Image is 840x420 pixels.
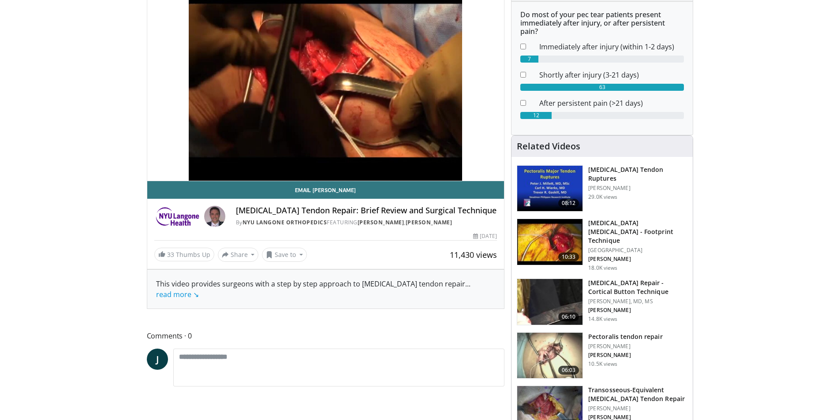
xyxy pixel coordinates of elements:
h3: Transosseous-Equivalent [MEDICAL_DATA] Tendon Repair [588,386,687,403]
p: [GEOGRAPHIC_DATA] [588,247,687,254]
p: [PERSON_NAME] [588,352,662,359]
h3: [MEDICAL_DATA] Tendon Ruptures [588,165,687,183]
div: By FEATURING , [236,219,497,227]
span: 06:10 [558,312,579,321]
a: 33 Thumbs Up [154,248,214,261]
p: [PERSON_NAME] [588,405,687,412]
p: 18.0K views [588,264,617,271]
a: 08:12 [MEDICAL_DATA] Tendon Ruptures [PERSON_NAME] 29.0K views [517,165,687,212]
span: 33 [167,250,174,259]
img: NYU Langone Orthopedics [154,206,201,227]
a: read more ↘ [156,290,199,299]
img: Picture_9_1_3.png.150x105_q85_crop-smart_upscale.jpg [517,219,582,265]
a: 10:33 [MEDICAL_DATA] [MEDICAL_DATA] - Footprint Technique [GEOGRAPHIC_DATA] [PERSON_NAME] 18.0K v... [517,219,687,271]
div: 63 [520,84,684,91]
p: [PERSON_NAME] [588,256,687,263]
h3: Pectoralis tendon repair [588,332,662,341]
a: Email [PERSON_NAME] [147,181,504,199]
span: 06:03 [558,366,579,375]
a: NYU Langone Orthopedics [243,219,327,226]
p: 29.0K views [588,193,617,201]
p: 14.8K views [588,316,617,323]
h6: Do most of your pec tear patients present immediately after injury, or after persistent pain? [520,11,684,36]
span: 11,430 views [450,249,497,260]
a: 06:03 Pectoralis tendon repair [PERSON_NAME] [PERSON_NAME] 10.5K views [517,332,687,379]
span: 08:12 [558,199,579,208]
img: 159936_0000_1.png.150x105_q85_crop-smart_upscale.jpg [517,166,582,212]
span: Comments 0 [147,330,505,342]
img: 320463_0002_1.png.150x105_q85_crop-smart_upscale.jpg [517,333,582,379]
a: J [147,349,168,370]
span: ... [156,279,470,299]
div: 7 [520,56,538,63]
a: 06:10 [MEDICAL_DATA] Repair - Cortical Button Technique [PERSON_NAME], MD, MS [PERSON_NAME] 14.8K... [517,279,687,325]
img: XzOTlMlQSGUnbGTX4xMDoxOjA4MTsiGN.150x105_q85_crop-smart_upscale.jpg [517,279,582,325]
div: 12 [520,112,552,119]
h4: Related Videos [517,141,580,152]
div: This video provides surgeons with a step by step approach to [MEDICAL_DATA] tendon repair [156,279,496,300]
img: Avatar [204,206,225,227]
h4: [MEDICAL_DATA] Tendon Repair: Brief Review and Surgical Technique [236,206,497,216]
p: [PERSON_NAME] [588,307,687,314]
h3: [MEDICAL_DATA] [MEDICAL_DATA] - Footprint Technique [588,219,687,245]
a: [PERSON_NAME] [358,219,404,226]
dd: Shortly after injury (3-21 days) [533,70,691,80]
h3: [MEDICAL_DATA] Repair - Cortical Button Technique [588,279,687,296]
dd: After persistent pain (>21 days) [533,98,691,108]
p: 10.5K views [588,361,617,368]
button: Share [218,248,259,262]
a: [PERSON_NAME] [406,219,452,226]
p: [PERSON_NAME] [588,185,687,192]
dd: Immediately after injury (within 1-2 days) [533,41,691,52]
button: Save to [262,248,307,262]
div: [DATE] [473,232,497,240]
span: 10:33 [558,253,579,261]
p: [PERSON_NAME], MD, MS [588,298,687,305]
p: [PERSON_NAME] [588,343,662,350]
